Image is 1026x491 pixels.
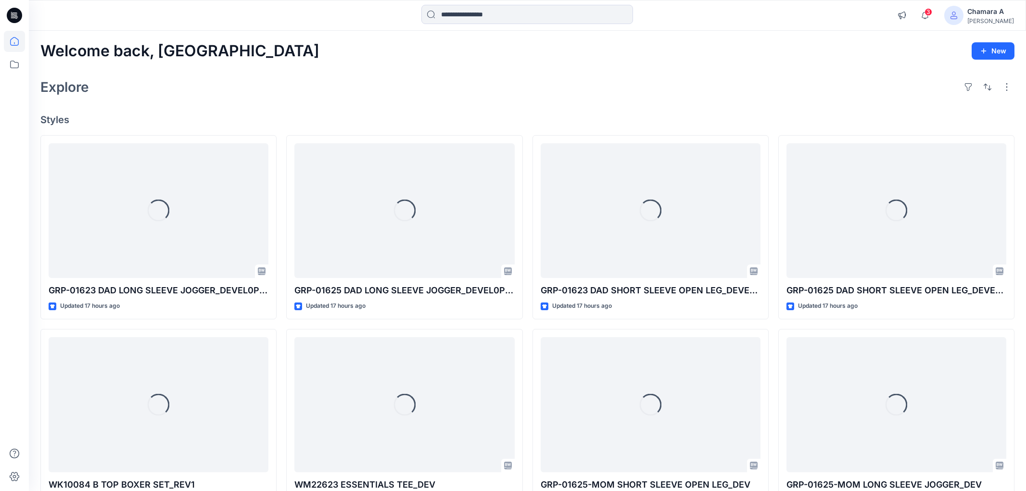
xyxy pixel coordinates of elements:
p: GRP-01623 DAD SHORT SLEEVE OPEN LEG_DEVELOPMENT [541,284,760,297]
p: Updated 17 hours ago [306,301,366,311]
p: Updated 17 hours ago [798,301,858,311]
svg: avatar [950,12,958,19]
div: Chamara A [967,6,1014,17]
h4: Styles [40,114,1014,126]
span: 3 [925,8,932,16]
button: New [972,42,1014,60]
h2: Welcome back, [GEOGRAPHIC_DATA] [40,42,319,60]
div: [PERSON_NAME] [967,17,1014,25]
p: GRP-01625 DAD SHORT SLEEVE OPEN LEG_DEVELOPMENT [786,284,1006,297]
h2: Explore [40,79,89,95]
p: GRP-01623 DAD LONG SLEEVE JOGGER_DEVEL0PMENT [49,284,268,297]
p: Updated 17 hours ago [60,301,120,311]
p: GRP-01625 DAD LONG SLEEVE JOGGER_DEVEL0PMENT [294,284,514,297]
p: Updated 17 hours ago [552,301,612,311]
